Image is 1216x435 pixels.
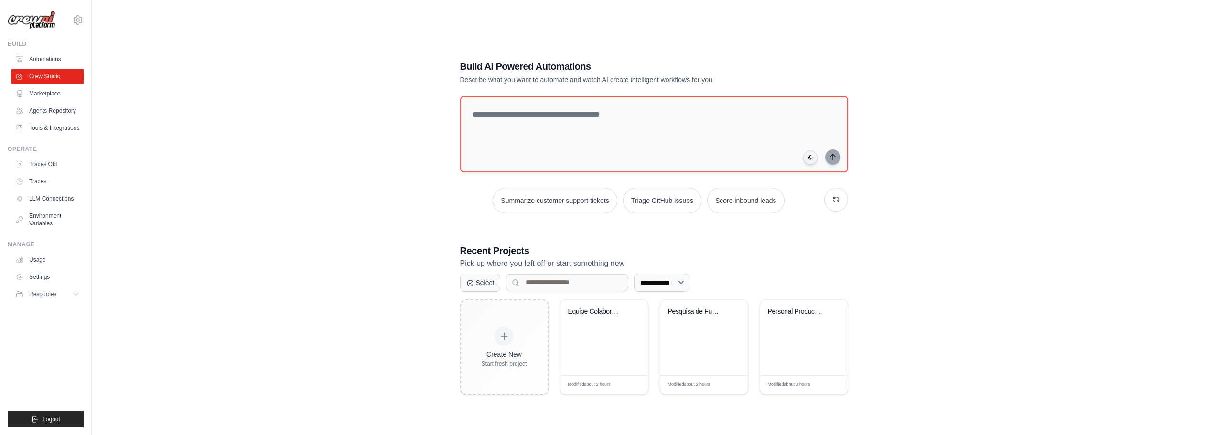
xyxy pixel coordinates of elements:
[625,382,633,389] span: Edit
[824,188,848,212] button: Get new suggestions
[11,286,84,302] button: Resources
[11,103,84,118] a: Agents Repository
[11,174,84,189] a: Traces
[11,157,84,172] a: Traces Old
[11,208,84,231] a: Environment Variables
[768,382,810,388] span: Modified about 3 hours
[11,269,84,285] a: Settings
[460,60,781,73] h1: Build AI Powered Automations
[8,241,84,248] div: Manage
[568,308,626,316] div: Equipe Colaborativa de Produto
[460,274,501,292] button: Select
[8,11,55,30] img: Logo
[11,69,84,84] a: Crew Studio
[482,360,527,368] div: Start fresh project
[8,40,84,48] div: Build
[11,52,84,67] a: Automations
[460,75,781,85] p: Describe what you want to automate and watch AI create intelligent workflows for you
[725,382,733,389] span: Edit
[803,150,818,165] button: Click to speak your automation idea
[11,86,84,101] a: Marketplace
[43,415,60,423] span: Logout
[11,120,84,136] a: Tools & Integrations
[668,308,726,316] div: Pesquisa de Funcionalidades Legal Tech
[493,188,617,213] button: Summarize customer support tickets
[29,290,56,298] span: Resources
[11,191,84,206] a: LLM Connections
[11,252,84,267] a: Usage
[568,382,611,388] span: Modified about 2 hours
[707,188,785,213] button: Score inbound leads
[482,350,527,359] div: Create New
[460,257,848,270] p: Pick up where you left off or start something new
[623,188,701,213] button: Triage GitHub issues
[8,145,84,153] div: Operate
[825,382,833,389] span: Edit
[668,382,710,388] span: Modified about 2 hours
[8,411,84,427] button: Logout
[768,308,826,316] div: Personal Productivity & Project Management Assistant
[460,244,848,257] h3: Recent Projects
